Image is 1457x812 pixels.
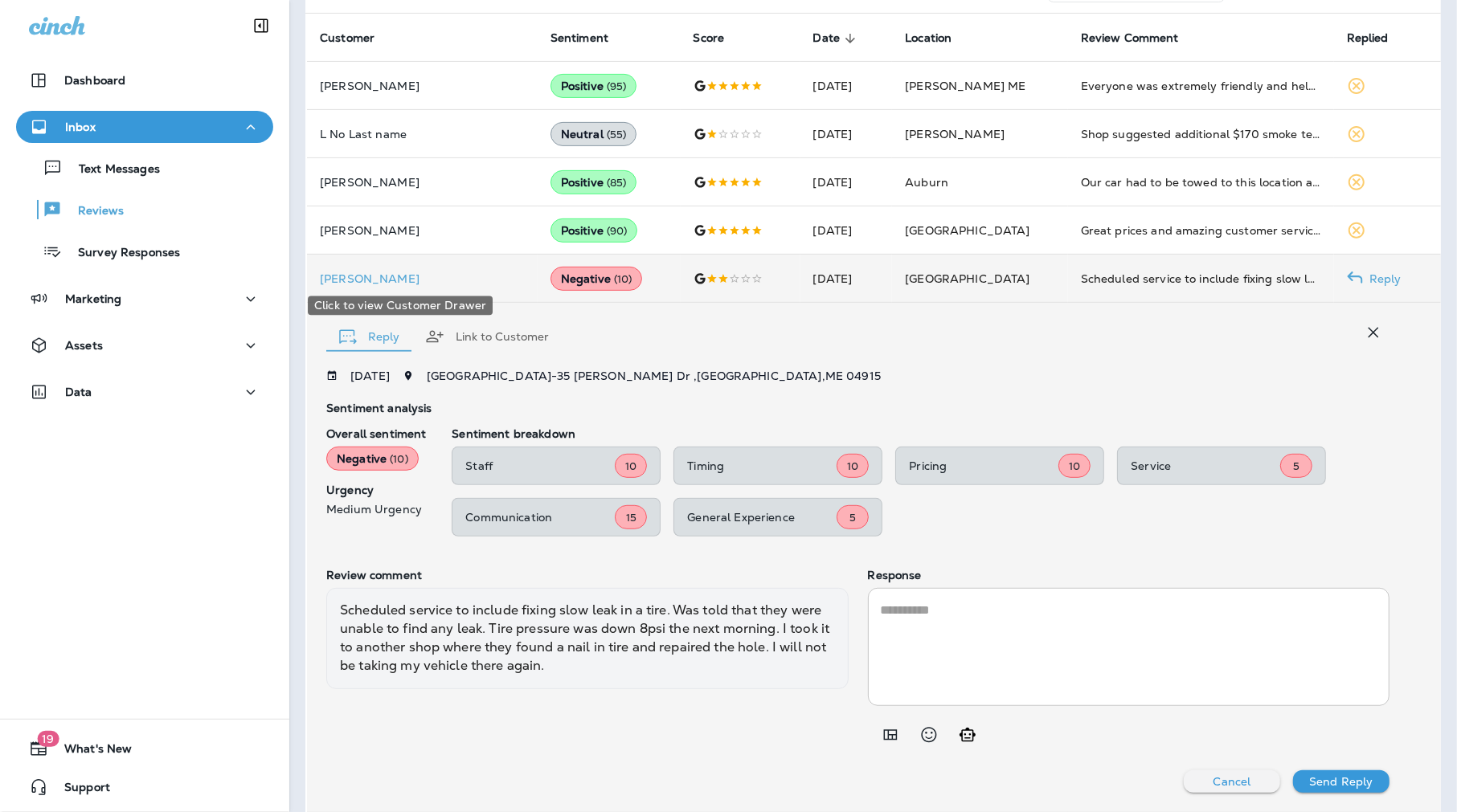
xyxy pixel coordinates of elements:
[16,151,273,185] button: Text Messages
[1309,775,1373,788] p: Send Reply
[63,162,160,177] p: Text Messages
[1081,126,1321,142] div: Shop suggested additional $170 smoke test because vehicle had check engine code P0455. ChatGPT su...
[550,31,608,45] span: Sentiment
[625,459,636,473] span: 10
[48,781,110,800] span: Support
[16,283,273,315] button: Marketing
[1069,459,1080,473] span: 10
[626,511,636,524] span: 15
[607,80,627,93] span: ( 95 )
[550,267,643,291] div: Negative
[1081,174,1321,190] div: Our car had to be towed to this location at night on a weekend with an unknown issue. The Auburn ...
[16,376,273,408] button: Data
[905,31,972,46] span: Location
[1081,31,1179,45] span: Review Comment
[913,719,945,751] button: Select an emoji
[607,128,627,141] span: ( 55 )
[308,296,493,315] div: Click to view Customer Drawer
[694,31,725,45] span: Score
[952,719,984,751] button: Generate AI response
[550,218,638,243] div: Positive
[849,511,856,524] span: 5
[813,31,862,46] span: Date
[48,742,132,761] span: What's New
[326,447,419,471] div: Negative
[16,732,273,765] button: 19What's New
[687,511,837,524] p: General Experience
[1347,31,1389,45] span: Replied
[868,569,1390,581] p: Response
[326,484,426,496] p: Urgency
[800,110,893,158] td: [DATE]
[350,369,390,382] p: [DATE]
[64,74,125,87] p: Dashboard
[465,459,615,472] p: Staff
[1081,222,1321,239] div: Great prices and amazing customer service! Tom was fantastic definitely recommend
[550,31,629,46] span: Sentiment
[427,369,881,383] span: [GEOGRAPHIC_DATA] - 35 [PERSON_NAME] Dr , [GEOGRAPHIC_DATA] , ME 04915
[614,272,632,286] span: ( 10 )
[607,224,628,238] span: ( 90 )
[16,64,273,96] button: Dashboard
[909,459,1058,472] p: Pricing
[905,79,1025,93] span: [PERSON_NAME] ME
[1213,775,1251,788] p: Cancel
[1347,31,1410,46] span: Replied
[65,339,103,352] p: Assets
[1081,271,1321,287] div: Scheduled service to include fixing slow leak in a tire. Was told that they were unable to find a...
[320,31,374,45] span: Customer
[16,329,273,361] button: Assets
[1131,459,1280,472] p: Service
[1081,31,1200,46] span: Review Comment
[905,271,1029,286] span: [GEOGRAPHIC_DATA]
[320,272,525,285] p: [PERSON_NAME]
[326,588,849,689] div: Scheduled service to include fixing slow leak in a tire. Was told that they were unable to find a...
[905,175,948,190] span: Auburn
[452,427,1389,440] p: Sentiment breakdown
[16,235,273,268] button: Survey Responses
[813,31,841,45] span: Date
[905,223,1029,238] span: [GEOGRAPHIC_DATA]
[320,128,525,141] p: L No Last name
[905,127,1005,141] span: [PERSON_NAME]
[1184,770,1280,793] button: Cancel
[326,569,849,581] p: Review comment
[1081,78,1321,94] div: Everyone was extremely friendly and helpful. After my vehicle had been checked someone came and s...
[65,292,121,305] p: Marketing
[905,31,952,45] span: Location
[847,459,858,473] span: 10
[550,122,637,146] div: Neutral
[16,771,273,803] button: Support
[16,111,273,143] button: Inbox
[800,206,893,255] td: [DATE]
[607,176,627,190] span: ( 85 )
[239,10,284,42] button: Collapse Sidebar
[37,731,59,747] span: 19
[694,31,746,46] span: Score
[320,176,525,189] p: [PERSON_NAME]
[390,452,408,466] span: ( 10 )
[800,255,893,303] td: [DATE]
[326,503,426,516] p: Medium Urgency
[874,719,907,751] button: Add in a premade template
[320,224,525,237] p: [PERSON_NAME]
[1293,459,1299,473] span: 5
[62,246,180,261] p: Survey Responses
[412,308,562,365] button: Link to Customer
[65,120,96,133] p: Inbox
[326,427,426,440] p: Overall sentiment
[320,80,525,92] p: [PERSON_NAME]
[550,74,637,98] div: Positive
[687,459,837,472] p: Timing
[320,31,395,46] span: Customer
[326,308,412,365] button: Reply
[16,193,273,226] button: Reviews
[326,402,1389,414] p: Sentiment analysis
[1363,272,1402,285] p: Reply
[465,511,615,524] p: Communication
[65,386,92,398] p: Data
[320,272,525,285] div: Click to view Customer Drawer
[62,204,124,219] p: Reviews
[800,158,893,206] td: [DATE]
[800,62,893,110] td: [DATE]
